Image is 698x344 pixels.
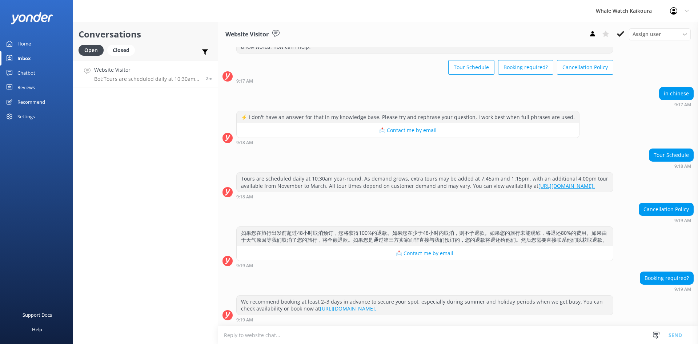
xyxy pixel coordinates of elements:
[674,287,691,292] strong: 9:19 AM
[237,123,579,138] button: 📩 Contact me by email
[639,218,694,223] div: 09:19am 12-Aug-2025 (UTC +12:00) Pacific/Auckland
[17,36,31,51] div: Home
[639,203,693,216] div: Cancellation Policy
[236,194,613,199] div: 09:18am 12-Aug-2025 (UTC +12:00) Pacific/Auckland
[17,95,45,109] div: Recommend
[237,296,613,315] div: We recommend booking at least 2–3 days in advance to secure your spot, especially during summer a...
[236,140,579,145] div: 09:18am 12-Aug-2025 (UTC +12:00) Pacific/Auckland
[659,102,694,107] div: 09:17am 12-Aug-2025 (UTC +12:00) Pacific/Auckland
[23,308,52,322] div: Support Docs
[236,78,613,83] div: 09:17am 12-Aug-2025 (UTC +12:00) Pacific/Auckland
[236,318,253,322] strong: 9:19 AM
[674,164,691,169] strong: 9:18 AM
[236,317,613,322] div: 09:19am 12-Aug-2025 (UTC +12:00) Pacific/Auckland
[649,163,694,169] div: 09:18am 12-Aug-2025 (UTC +12:00) Pacific/Auckland
[640,272,693,284] div: Booking required?
[79,27,212,41] h2: Conversations
[94,66,200,74] h4: Website Visitor
[17,66,35,80] div: Chatbot
[538,182,595,189] a: [URL][DOMAIN_NAME].
[236,263,613,268] div: 09:19am 12-Aug-2025 (UTC +12:00) Pacific/Auckland
[225,30,269,39] h3: Website Visitor
[11,12,53,24] img: yonder-white-logo.png
[206,75,212,82] span: 09:18am 12-Aug-2025 (UTC +12:00) Pacific/Auckland
[236,141,253,145] strong: 9:18 AM
[94,76,200,82] p: Bot: Tours are scheduled daily at 10:30am year-round. As demand grows, extra tours may be added a...
[17,109,35,124] div: Settings
[498,60,553,75] button: Booking required?
[659,87,693,100] div: in chinese
[17,80,35,95] div: Reviews
[107,45,135,56] div: Closed
[237,246,613,261] button: 📩 Contact me by email
[237,111,579,123] div: ⚡ I don't have an answer for that in my knowledge base. Please try and rephrase your question, I ...
[237,227,613,246] div: 如果您在旅行出发前超过48小时取消预订，您将获得100%的退款。如果您在少于48小时内取消，则不予退款。如果您的旅行未能观鲸，将退还80%的费用。如果由于天气原因等我们取消了您的旅行，将全额退款...
[674,103,691,107] strong: 9:17 AM
[236,195,253,199] strong: 9:18 AM
[79,46,107,54] a: Open
[107,46,139,54] a: Closed
[674,218,691,223] strong: 9:19 AM
[649,149,693,161] div: Tour Schedule
[17,51,31,66] div: Inbox
[629,28,691,40] div: Assign User
[236,264,253,268] strong: 9:19 AM
[557,60,613,75] button: Cancellation Policy
[236,79,253,83] strong: 9:17 AM
[79,45,104,56] div: Open
[448,60,494,75] button: Tour Schedule
[73,60,218,87] a: Website VisitorBot:Tours are scheduled daily at 10:30am year-round. As demand grows, extra tours ...
[237,173,613,192] div: Tours are scheduled daily at 10:30am year-round. As demand grows, extra tours may be added at 7:4...
[640,286,694,292] div: 09:19am 12-Aug-2025 (UTC +12:00) Pacific/Auckland
[32,322,42,337] div: Help
[320,305,376,312] a: [URL][DOMAIN_NAME].
[633,30,661,38] span: Assign user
